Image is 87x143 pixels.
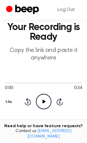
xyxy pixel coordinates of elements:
[5,97,14,107] button: 1.0x
[4,129,83,139] span: Contact us
[5,85,13,91] span: 0:00
[6,4,40,16] a: Beep
[51,2,81,17] a: Log Out
[5,47,82,62] p: Copy the link and paste it anywhere
[74,85,82,91] span: 0:34
[27,129,71,139] a: [EMAIL_ADDRESS][DOMAIN_NAME]
[5,22,82,42] h1: Your Recording is Ready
